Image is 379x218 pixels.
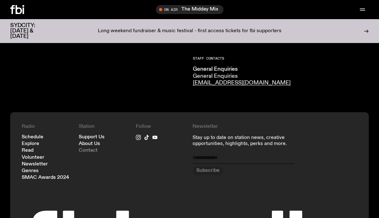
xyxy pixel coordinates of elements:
a: Read [22,148,33,153]
h3: General Enquiries [193,66,369,73]
a: Explore [22,142,39,146]
a: About Us [79,142,100,146]
h4: Follow [136,124,186,130]
p: Long weekend fundraiser & music festival - first access tickets for fbi supporters [98,28,281,34]
a: [EMAIL_ADDRESS][DOMAIN_NAME] [193,80,291,86]
button: On AirThe Midday Mix [156,5,223,14]
button: Subscribe [193,166,223,175]
h4: Newsletter [193,124,300,130]
h3: SYDCITY: [DATE] & [DATE] [10,23,51,39]
p: Stay up to date on station news, creative opportunities, highlights, perks and more. [193,135,300,147]
a: Newsletter [22,162,48,167]
a: Volunteer [22,155,44,160]
h4: General Enquiries [193,73,369,80]
a: Support Us [79,135,105,140]
a: Schedule [22,135,43,140]
a: Contact [79,148,98,153]
a: Genres [22,169,39,173]
a: SMAC Awards 2024 [22,175,69,180]
h4: Station [79,124,129,130]
h2: Staff Contacts [193,57,369,60]
h4: Radio [22,124,72,130]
